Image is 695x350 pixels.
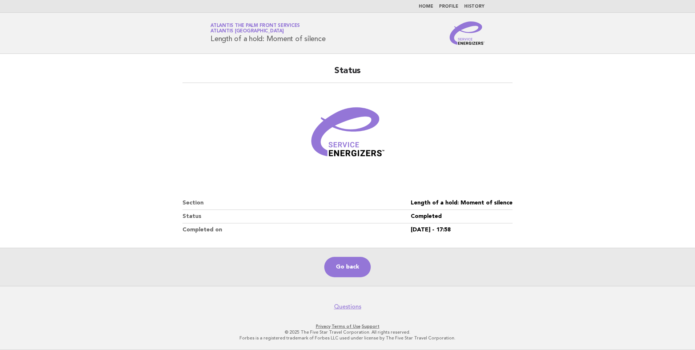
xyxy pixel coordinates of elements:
a: Terms of Use [332,324,361,329]
p: Forbes is a registered trademark of Forbes LLC used under license by The Five Star Travel Corpora... [125,335,570,341]
a: Privacy [316,324,330,329]
dd: Length of a hold: Moment of silence [411,196,513,210]
dd: Completed [411,210,513,223]
img: Verified [304,92,391,179]
a: Go back [324,257,371,277]
a: Atlantis The Palm Front ServicesAtlantis [GEOGRAPHIC_DATA] [210,23,300,33]
a: History [464,4,485,9]
img: Service Energizers [450,21,485,45]
a: Profile [439,4,458,9]
dd: [DATE] - 17:58 [411,223,513,236]
a: Support [362,324,379,329]
dt: Completed on [182,223,411,236]
h1: Length of a hold: Moment of silence [210,24,325,43]
p: © 2025 The Five Star Travel Corporation. All rights reserved. [125,329,570,335]
p: · · [125,323,570,329]
dt: Section [182,196,411,210]
span: Atlantis [GEOGRAPHIC_DATA] [210,29,284,34]
a: Home [419,4,433,9]
dt: Status [182,210,411,223]
h2: Status [182,65,513,83]
a: Questions [334,303,361,310]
